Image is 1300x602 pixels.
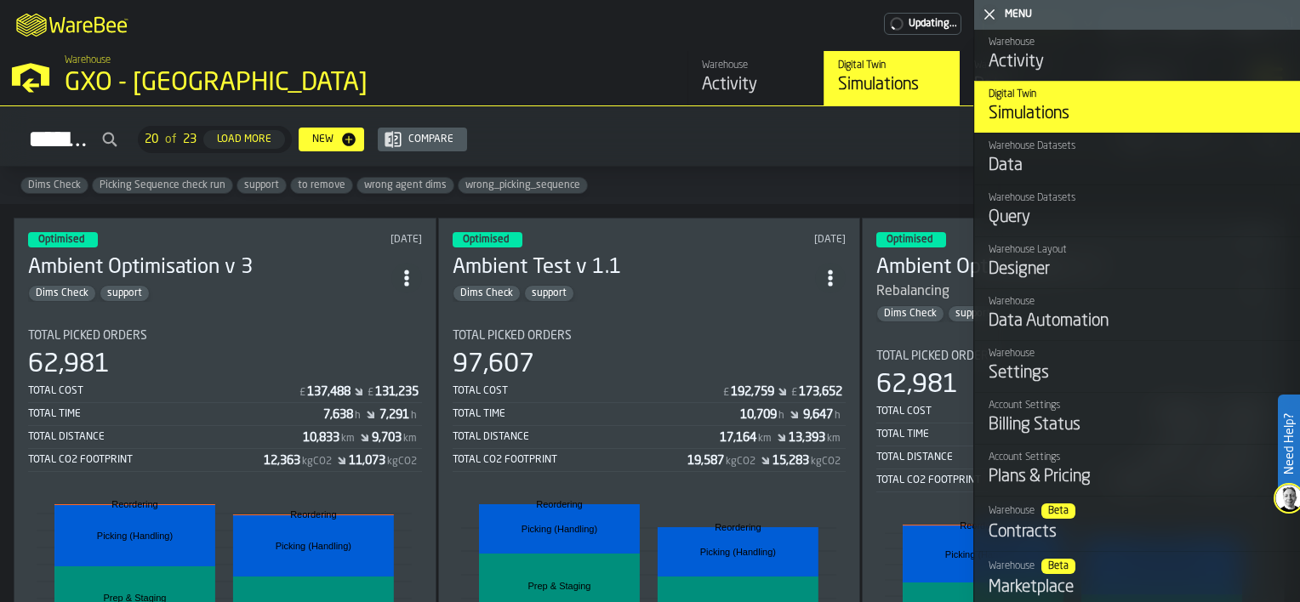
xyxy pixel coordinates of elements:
span: £ [723,387,729,399]
span: Total Picked Orders [28,329,147,343]
span: Picking Sequence check run [93,179,232,191]
button: button-New [299,128,364,151]
div: Title [28,329,422,343]
h3: Ambient Test v 1.1 [453,254,816,281]
span: h [778,410,784,422]
span: kgCO2 [302,456,332,468]
div: Total Distance [453,431,721,443]
div: Title [876,349,1270,363]
div: Stat Value [323,408,353,422]
span: Dims Check [453,287,520,299]
div: Compare [402,133,460,145]
span: km [341,433,355,445]
div: stat-Total Picked Orders [28,329,422,472]
div: Updated: 28/08/2025, 23:03:38 Created: 08/07/2025, 23:59:55 [686,234,846,246]
a: link-to-/wh/i/ae0cd702-8cb1-4091-b3be-0aee77957c79/feed/ [687,51,824,105]
div: Stat Value [731,385,774,399]
div: Stat Value [264,454,300,468]
div: Menu Subscription [884,13,961,35]
span: km [403,433,417,445]
span: wrong_picking_sequence [459,179,587,191]
span: of [165,133,176,146]
div: Rebalancing [876,281,1240,302]
div: Total CO2 Footprint [876,474,1112,486]
div: Total CO2 Footprint [453,454,688,466]
div: status-3 2 [876,232,946,247]
div: Stat Value [773,454,809,468]
div: 62,981 [28,349,110,380]
div: Activity [702,73,810,97]
button: button-Load More [203,130,285,149]
div: Title [453,329,847,343]
span: km [827,433,841,445]
label: Need Help? [1280,396,1298,491]
span: wrong agent dims [357,179,453,191]
span: km [758,433,772,445]
span: £ [299,387,305,399]
span: £ [791,387,797,399]
span: Optimised [463,235,509,245]
a: link-to-/wh/i/ae0cd702-8cb1-4091-b3be-0aee77957c79/simulations [824,51,960,105]
span: support [525,287,573,299]
div: Stat Value [720,431,756,445]
h3: Ambient Optimisation v 2 [876,254,1240,281]
div: Stat Value [307,385,351,399]
button: button-Compare [378,128,467,151]
div: Total CO2 Footprint [28,454,264,466]
span: Optimised [38,235,84,245]
div: Stat Value [372,431,402,445]
div: Digital Twin [838,60,946,71]
a: link-to-/wh/i/ae0cd702-8cb1-4091-b3be-0aee77957c79/data [960,51,1096,105]
div: status-3 2 [453,232,522,247]
span: Updating... [909,18,957,30]
span: support [100,287,149,299]
div: Stat Value [375,385,419,399]
div: Stat Value [687,454,724,468]
a: link-to-/wh/i/ae0cd702-8cb1-4091-b3be-0aee77957c79/settings/billing [884,13,961,35]
span: kgCO2 [811,456,841,468]
span: support [949,308,997,320]
span: h [835,410,841,422]
span: to remove [291,179,352,191]
span: £ [368,387,373,399]
div: Stat Value [799,385,842,399]
div: stat-Total Picked Orders [876,349,1270,492]
div: status-3 2 [28,232,98,247]
div: Simulations [838,73,946,97]
div: Updated: 28/08/2025, 23:36:39 Created: 28/08/2025, 22:58:04 [261,234,421,246]
div: Total Cost [28,385,298,397]
h3: Ambient Optimisation v 3 [28,254,391,281]
span: 23 [183,133,197,146]
div: Total Time [876,429,1172,440]
div: ButtonLoadMore-Load More-Prev-First-Last [131,126,299,153]
span: Optimised [887,235,932,245]
span: h [411,410,417,422]
div: Stat Value [349,454,385,468]
div: Warehouse [702,60,810,71]
div: Stat Value [740,408,777,422]
div: Stat Value [303,431,339,445]
div: 97,607 [453,349,534,380]
span: h [355,410,361,422]
span: Warehouse [65,54,111,66]
div: Stat Value [803,408,833,422]
div: Total Distance [876,451,1144,463]
div: Total Time [453,408,741,420]
span: Dims Check [29,287,95,299]
div: Load More [210,133,278,145]
span: kgCO2 [726,456,755,468]
div: stat-Total Picked Orders [453,329,847,472]
span: Dims Check [877,308,944,320]
span: Dims Check [21,179,88,191]
div: Total Cost [876,406,1146,417]
span: 20 [145,133,158,146]
div: Total Distance [28,431,303,443]
span: kgCO2 [387,456,417,468]
div: Total Cost [453,385,722,397]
